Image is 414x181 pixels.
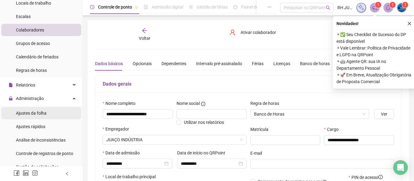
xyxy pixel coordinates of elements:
[393,160,408,175] div: Open Intercom Messenger
[32,170,38,176] span: instagram
[375,2,381,8] sup: 1
[16,138,66,142] span: Análise de inconsistências
[351,174,383,181] span: PIN de acesso
[95,60,123,67] div: Dados básicos
[16,124,45,129] span: Ajustes rápidos
[23,170,29,176] span: linkedin
[16,41,50,46] span: Grupos de acesso
[250,100,283,107] label: Regra de horas
[103,150,144,156] label: Data de admissão
[225,28,281,37] button: Ativar colaborador
[189,5,193,9] span: sun
[16,54,59,59] span: Calendário de feriados
[103,80,394,88] h5: Dados gerais
[98,5,132,9] span: Controle de ponto
[397,3,406,12] img: 66582
[184,120,224,125] span: Utilizar nos relatórios
[241,29,276,36] span: Ativar colaborador
[386,5,391,10] span: bell
[326,6,330,10] span: search
[106,135,243,144] span: JUACO INDUSTRIA DE ACO LTDA
[90,5,94,9] span: clock-circle
[135,6,138,9] span: pushpin
[139,36,150,41] span: Voltar
[177,100,200,107] span: Nome social
[372,5,378,10] span: notification
[381,111,387,117] span: Ver
[254,109,366,119] span: Banco de Horas
[267,5,272,9] span: ellipsis
[16,151,73,156] span: Controle de registros de ponto
[13,170,20,176] span: facebook
[273,60,290,67] div: Licenças
[337,4,353,11] span: RH JUAÇO
[250,126,272,133] label: Matrícula
[196,60,242,67] div: Intervalo pré-assinalado
[16,28,44,32] span: Colaboradores
[9,96,13,101] span: lock
[201,102,205,106] span: info-circle
[16,14,31,19] span: Escalas
[197,5,228,9] span: Gestão de férias
[152,5,183,9] span: Admissão digital
[103,100,139,107] label: Nome completo
[144,5,148,9] span: file-done
[16,1,51,6] span: Locais de trabalho
[377,3,379,7] span: 1
[392,3,394,7] span: 1
[404,3,406,7] span: 1
[161,60,186,67] div: Dependentes
[336,31,413,45] span: ⚬ ✅ Seu Checklist de Sucesso do DP está disponível
[358,4,365,11] img: sparkle-icon.fc2bf0ac1784a2077858766a79e2daf3.svg
[16,83,35,87] span: Relatórios
[65,172,69,176] span: left
[336,20,359,27] span: Novidades !
[233,5,237,9] span: dashboard
[230,29,236,35] span: user-add
[16,164,59,169] span: Gestão de solicitações
[389,2,396,8] sup: 1
[252,60,264,67] div: Férias
[16,111,47,116] span: Ajustes da folha
[336,58,413,72] span: ⚬ 🤖 Agente QR: sua IA no Departamento Pessoal
[250,150,266,157] label: E-mail
[374,109,394,119] button: Ver
[378,175,383,179] span: info-circle
[103,173,160,180] label: Local de trabalho principal
[402,2,408,8] sup: Atualize o seu contato no menu Meus Dados
[336,45,413,58] span: ⚬ Vale Lembrar: Política de Privacidade e LGPD na QRPoint
[142,28,148,34] span: arrow-left
[336,72,413,85] span: ⚬ 🚀 Em Breve, Atualização Obrigatória de Proposta Comercial
[9,83,13,87] span: file
[16,96,44,101] span: Administração
[300,60,330,67] div: Banco de horas
[324,126,342,133] label: Cargo
[407,21,412,26] span: close
[133,60,152,67] div: Opcionais
[16,68,47,73] span: Regras de horas
[329,28,361,37] button: Salvar
[241,5,265,9] span: Painel do DP
[177,150,229,156] label: Data de início no QRPoint
[103,126,133,132] label: Empregador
